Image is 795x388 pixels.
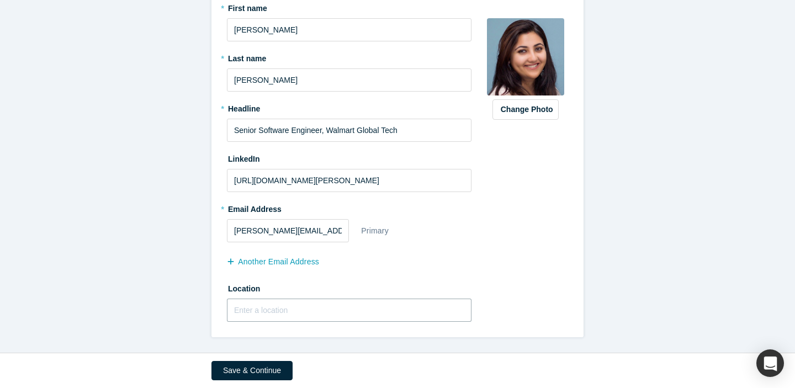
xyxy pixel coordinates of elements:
[227,119,471,142] input: Partner, CEO
[227,279,471,295] label: Location
[227,252,331,272] button: another Email Address
[361,221,389,241] div: Primary
[227,200,282,215] label: Email Address
[227,150,260,165] label: LinkedIn
[492,99,559,120] button: Change Photo
[227,99,471,115] label: Headline
[227,299,471,322] input: Enter a location
[487,18,564,95] img: Profile user default
[211,361,293,380] button: Save & Continue
[227,49,471,65] label: Last name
